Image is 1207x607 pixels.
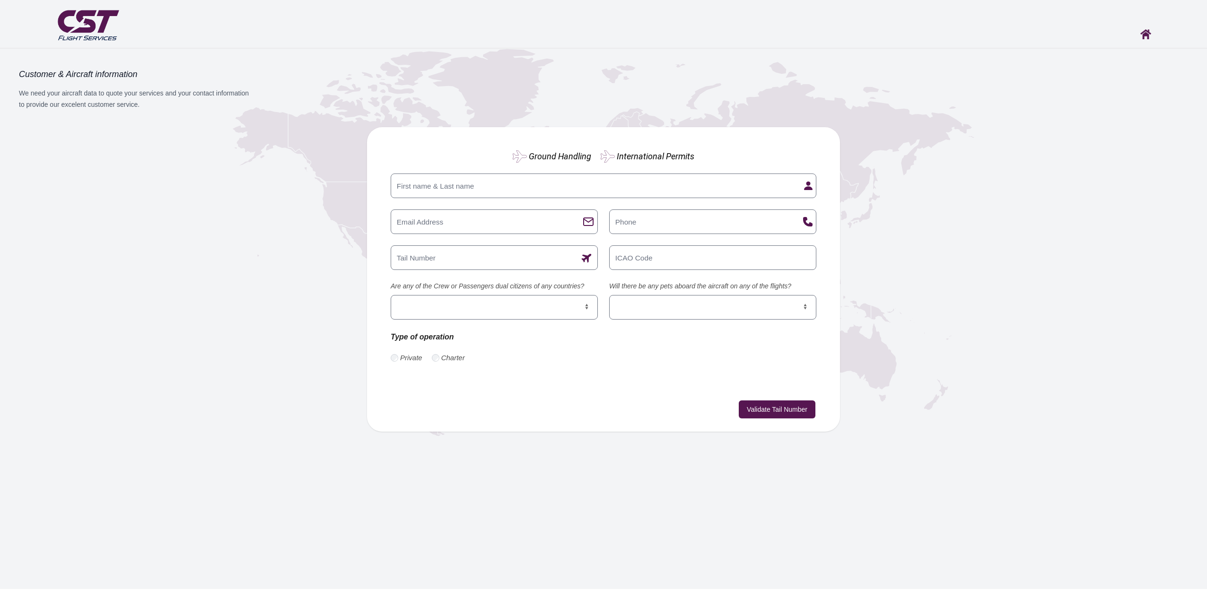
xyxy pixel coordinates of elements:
[617,150,694,163] label: International Permits
[393,217,447,227] label: Email Address
[393,252,440,263] label: Tail Number
[1140,29,1151,39] img: Home
[400,353,422,364] label: Private
[391,281,598,291] label: Are any of the Crew or Passengers dual citizens of any countries?
[529,150,591,163] label: Ground Handling
[739,400,815,418] button: Validate Tail Number
[611,217,640,227] label: Phone
[609,281,816,291] label: Will there be any pets aboard the aircraft on any of the flights?
[391,331,598,343] p: Type of operation
[393,181,478,191] label: First name & Last name
[611,252,656,263] label: ICAO Code
[55,6,121,43] img: CST Flight Services logo
[441,353,465,364] label: Charter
